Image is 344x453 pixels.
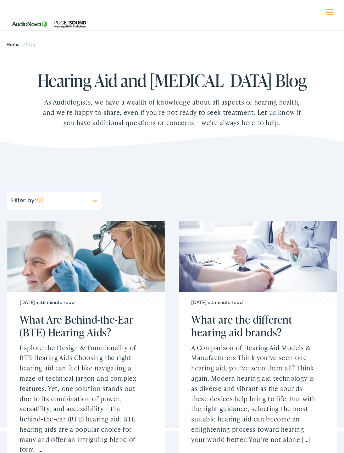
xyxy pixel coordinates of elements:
span: Blog [26,40,35,47]
div: [DATE] • 3.5 minute read [20,299,146,305]
h2: What Are Behind-the-Ear (BTE) Hearing Aids? [20,313,146,339]
h2: What are the different hearing aid brands? [191,313,318,339]
p: A Comparison of Hearing Aid Models & Manufacturers Think you’ve seen one hearing aid, you’ve seen... [191,343,318,445]
span: / [6,40,35,47]
h1: Hearing Aid and [MEDICAL_DATA] Blog [20,71,324,90]
a: What We Offer [12,28,337,50]
img: hearing aid brands in Seattle, WA [179,221,337,292]
div: As Audiologists, we have a wealth of knowledge about all aspects of hearing health, and we're hap... [41,97,303,128]
div: [DATE] • 4 minute read [191,299,318,305]
img: BTE behind the ear hearing aids in Seattle, WA [7,221,165,292]
div: Filter by: [7,192,101,210]
a: Home [6,40,23,47]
